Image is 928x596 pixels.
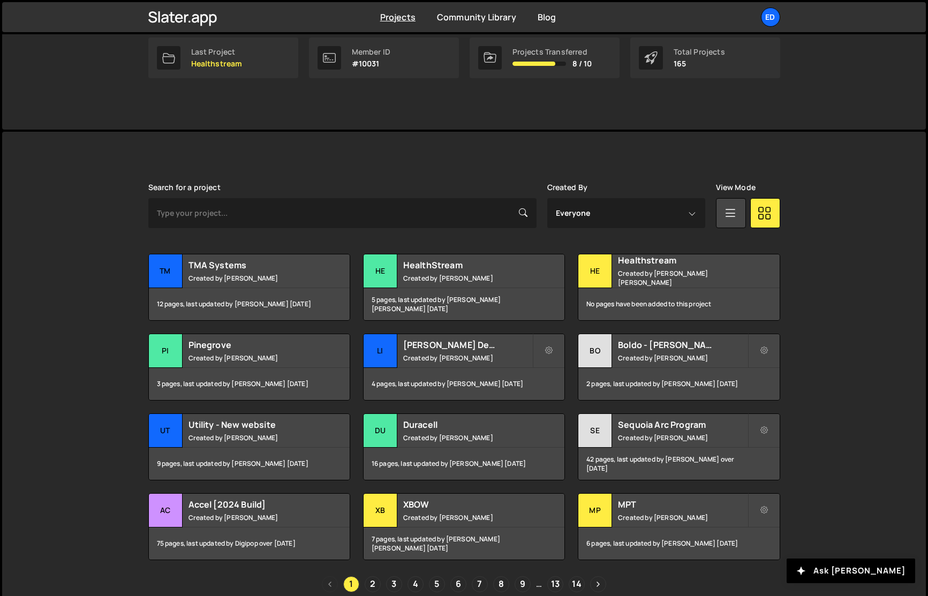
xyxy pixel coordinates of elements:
[191,59,243,68] p: Healthstream
[674,48,725,56] div: Total Projects
[450,576,466,592] a: Page 6
[403,274,532,283] small: Created by [PERSON_NAME]
[578,493,780,560] a: MP MPT Created by [PERSON_NAME] 6 pages, last updated by [PERSON_NAME] [DATE]
[149,288,350,320] div: 12 pages, last updated by [PERSON_NAME] [DATE]
[148,334,350,401] a: Pi Pinegrove Created by [PERSON_NAME] 3 pages, last updated by [PERSON_NAME] [DATE]
[188,419,318,431] h2: Utility - New website
[618,254,747,266] h2: Healthstream
[716,183,756,192] label: View Mode
[352,48,390,56] div: Member ID
[148,576,780,592] div: Pagination
[364,334,397,368] div: Li
[148,413,350,480] a: Ut Utility - New website Created by [PERSON_NAME] 9 pages, last updated by [PERSON_NAME] [DATE]
[188,513,318,522] small: Created by [PERSON_NAME]
[578,288,779,320] div: No pages have been added to this project
[380,11,416,23] a: Projects
[364,254,397,288] div: He
[364,527,564,560] div: 7 pages, last updated by [PERSON_NAME] [PERSON_NAME] [DATE]
[188,433,318,442] small: Created by [PERSON_NAME]
[386,576,402,592] a: Page 3
[364,288,564,320] div: 5 pages, last updated by [PERSON_NAME] [PERSON_NAME] [DATE]
[578,334,612,368] div: Bo
[618,499,747,510] h2: MPT
[403,353,532,363] small: Created by [PERSON_NAME]
[429,576,445,592] a: Page 5
[149,414,183,448] div: Ut
[403,499,532,510] h2: XBOW
[352,59,390,68] p: #10031
[618,433,747,442] small: Created by [PERSON_NAME]
[512,48,592,56] div: Projects Transferred
[148,183,221,192] label: Search for a project
[515,576,531,592] a: Page 9
[188,274,318,283] small: Created by [PERSON_NAME]
[364,448,564,480] div: 16 pages, last updated by [PERSON_NAME] [DATE]
[149,527,350,560] div: 75 pages, last updated by Digipop over [DATE]
[363,254,565,321] a: He HealthStream Created by [PERSON_NAME] 5 pages, last updated by [PERSON_NAME] [PERSON_NAME] [DATE]
[472,576,488,592] a: Page 7
[188,259,318,271] h2: TMA Systems
[618,419,747,431] h2: Sequoia Arc Program
[547,183,588,192] label: Created By
[148,198,537,228] input: Type your project...
[149,494,183,527] div: Ac
[618,339,747,351] h2: Boldo - [PERSON_NAME] Example
[365,576,381,592] a: Page 2
[538,11,556,23] a: Blog
[149,254,183,288] div: TM
[364,368,564,400] div: 4 pages, last updated by [PERSON_NAME] [DATE]
[364,414,397,448] div: Du
[191,48,243,56] div: Last Project
[578,413,780,480] a: Se Sequoia Arc Program Created by [PERSON_NAME] 42 pages, last updated by [PERSON_NAME] over [DATE]
[536,578,542,590] span: …
[578,494,612,527] div: MP
[148,254,350,321] a: TM TMA Systems Created by [PERSON_NAME] 12 pages, last updated by [PERSON_NAME] [DATE]
[363,334,565,401] a: Li [PERSON_NAME] Demo Created by [PERSON_NAME] 4 pages, last updated by [PERSON_NAME] [DATE]
[149,448,350,480] div: 9 pages, last updated by [PERSON_NAME] [DATE]
[578,254,780,321] a: He Healthstream Created by [PERSON_NAME] [PERSON_NAME] No pages have been added to this project
[578,254,612,288] div: He
[578,334,780,401] a: Bo Boldo - [PERSON_NAME] Example Created by [PERSON_NAME] 2 pages, last updated by [PERSON_NAME] ...
[569,576,585,592] a: Page 14
[403,259,532,271] h2: HealthStream
[547,576,563,592] a: Page 13
[578,448,779,480] div: 42 pages, last updated by [PERSON_NAME] over [DATE]
[590,576,606,592] a: Next page
[572,59,592,68] span: 8 / 10
[148,37,298,78] a: Last Project Healthstream
[403,339,532,351] h2: [PERSON_NAME] Demo
[148,493,350,560] a: Ac Accel [2024 Build] Created by [PERSON_NAME] 75 pages, last updated by Digipop over [DATE]
[403,433,532,442] small: Created by [PERSON_NAME]
[188,353,318,363] small: Created by [PERSON_NAME]
[403,513,532,522] small: Created by [PERSON_NAME]
[674,59,725,68] p: 165
[578,527,779,560] div: 6 pages, last updated by [PERSON_NAME] [DATE]
[408,576,424,592] a: Page 4
[149,334,183,368] div: Pi
[363,413,565,480] a: Du Duracell Created by [PERSON_NAME] 16 pages, last updated by [PERSON_NAME] [DATE]
[618,353,747,363] small: Created by [PERSON_NAME]
[578,414,612,448] div: Se
[493,576,509,592] a: Page 8
[578,368,779,400] div: 2 pages, last updated by [PERSON_NAME] [DATE]
[403,419,532,431] h2: Duracell
[188,499,318,510] h2: Accel [2024 Build]
[149,368,350,400] div: 3 pages, last updated by [PERSON_NAME] [DATE]
[761,7,780,27] a: Ed
[363,493,565,560] a: XB XBOW Created by [PERSON_NAME] 7 pages, last updated by [PERSON_NAME] [PERSON_NAME] [DATE]
[618,513,747,522] small: Created by [PERSON_NAME]
[618,269,747,287] small: Created by [PERSON_NAME] [PERSON_NAME]
[437,11,516,23] a: Community Library
[364,494,397,527] div: XB
[188,339,318,351] h2: Pinegrove
[787,559,915,583] button: Ask [PERSON_NAME]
